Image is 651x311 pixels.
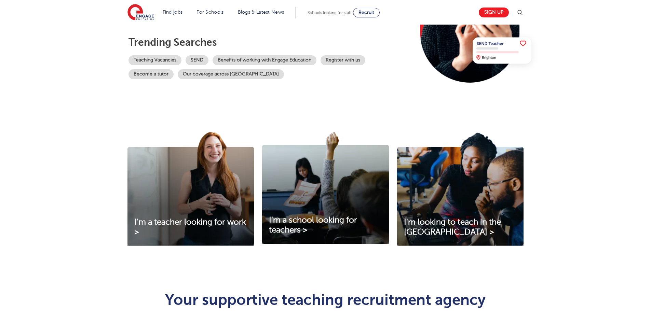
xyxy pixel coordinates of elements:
[128,36,404,48] p: Trending searches
[397,132,524,246] img: I'm looking to teach in the UK
[158,292,493,307] h1: Your supportive teaching recruitment agency
[269,215,357,235] span: I'm a school looking for teachers >
[397,217,524,237] a: I'm looking to teach in the [GEOGRAPHIC_DATA] >
[134,217,246,237] span: I'm a teacher looking for work >
[178,69,284,79] a: Our coverage across [GEOGRAPHIC_DATA]
[308,10,352,15] span: Schools looking for staff
[128,55,181,65] a: Teaching Vacancies
[262,215,389,235] a: I'm a school looking for teachers >
[321,55,365,65] a: Register with us
[353,8,380,17] a: Recruit
[404,217,501,237] span: I'm looking to teach in the [GEOGRAPHIC_DATA] >
[238,10,284,15] a: Blogs & Latest News
[127,4,154,21] img: Engage Education
[186,55,208,65] a: SEND
[127,217,254,237] a: I'm a teacher looking for work >
[128,69,174,79] a: Become a tutor
[163,10,183,15] a: Find jobs
[479,8,509,17] a: Sign up
[196,10,223,15] a: For Schools
[358,10,374,15] span: Recruit
[213,55,316,65] a: Benefits of working with Engage Education
[127,132,254,246] img: I'm a teacher looking for work
[262,132,389,244] img: I'm a school looking for teachers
